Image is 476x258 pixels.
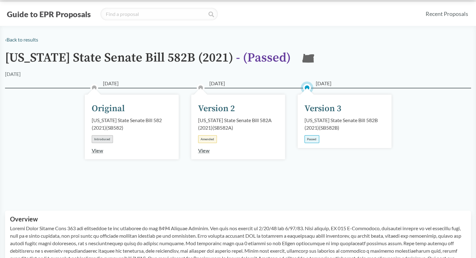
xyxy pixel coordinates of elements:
[92,147,103,153] a: View
[305,135,319,143] div: Passed
[5,70,21,78] div: [DATE]
[236,50,291,66] span: - ( Passed )
[5,9,93,19] button: Guide to EPR Proposals
[305,117,385,131] div: [US_STATE] State Senate Bill 582B (2021) ( SB582B )
[10,216,466,223] h2: Overview
[198,147,210,153] a: View
[305,102,341,115] div: Version 3
[198,117,278,131] div: [US_STATE] State Senate Bill 582A (2021) ( SB582A )
[5,37,38,42] a: ‹Back to results
[100,8,218,20] input: Find a proposal
[5,51,291,70] h1: [US_STATE] State Senate Bill 582B (2021)
[209,80,225,87] span: [DATE]
[92,102,125,115] div: Original
[92,117,172,131] div: [US_STATE] State Senate Bill 582 (2021) ( SB582 )
[198,102,235,115] div: Version 2
[103,80,119,87] span: [DATE]
[92,135,113,143] div: Introduced
[423,7,471,21] a: Recent Proposals
[316,80,331,87] span: [DATE]
[198,135,217,143] div: Amended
